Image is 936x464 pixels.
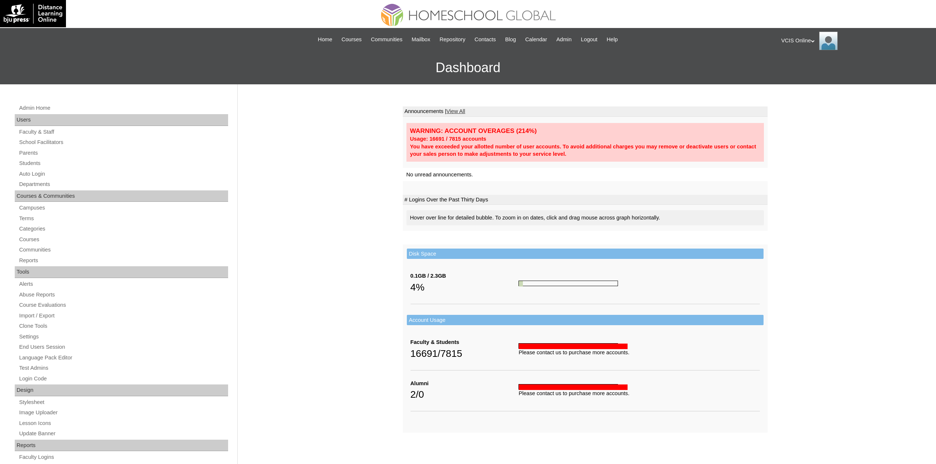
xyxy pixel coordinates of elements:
div: WARNING: ACCOUNT OVERAGES (214%) [410,127,760,135]
a: Test Admins [18,363,228,373]
a: Mailbox [408,35,434,44]
strong: Usage: 16691 / 7815 accounts [410,136,486,142]
a: Import / Export [18,311,228,320]
span: Mailbox [412,35,430,44]
a: School Facilitators [18,138,228,147]
a: View All [446,108,465,114]
a: Admin [553,35,576,44]
a: Parents [18,148,228,158]
span: Blog [505,35,516,44]
a: Clone Tools [18,321,228,331]
a: Categories [18,224,228,233]
td: Account Usage [407,315,764,326]
td: Disk Space [407,249,764,259]
a: Faculty & Staff [18,127,228,137]
div: VCIS Online [781,32,929,50]
a: Calendar [521,35,551,44]
span: Home [318,35,332,44]
div: You have exceeded your allotted number of user accounts. To avoid additional charges you may remo... [410,143,760,158]
a: Communities [18,245,228,254]
div: Alumni [411,380,519,387]
div: Please contact us to purchase more accounts. [518,390,759,397]
a: Faculty Logins [18,453,228,462]
span: Communities [371,35,402,44]
span: Logout [581,35,597,44]
a: Update Banner [18,429,228,438]
td: Announcements | [403,106,768,117]
a: Repository [436,35,469,44]
div: Tools [15,266,228,278]
a: Settings [18,332,228,341]
a: Stylesheet [18,398,228,407]
span: Courses [342,35,362,44]
a: Auto Login [18,169,228,179]
div: Design [15,384,228,396]
a: Logout [577,35,601,44]
a: Home [314,35,336,44]
a: Image Uploader [18,408,228,417]
a: Blog [502,35,520,44]
img: logo-white.png [4,4,62,24]
a: Lesson Icons [18,419,228,428]
a: Language Pack Editor [18,353,228,362]
div: Faculty & Students [411,338,519,346]
img: VCIS Online Admin [819,32,838,50]
div: 2/0 [411,387,519,402]
div: 16691/7815 [411,346,519,361]
div: Courses & Communities [15,190,228,202]
a: Courses [338,35,366,44]
span: Calendar [525,35,547,44]
span: Admin [556,35,572,44]
a: Departments [18,180,228,189]
div: Users [15,114,228,126]
a: Help [603,35,621,44]
a: Terms [18,214,228,223]
span: Repository [440,35,465,44]
span: Contacts [475,35,496,44]
a: Campuses [18,203,228,212]
div: 4% [411,280,519,295]
div: Please contact us to purchase more accounts. [518,349,759,356]
div: Hover over line for detailed bubble. To zoom in on dates, click and drag mouse across graph horiz... [406,210,764,225]
span: Help [607,35,618,44]
a: Students [18,159,228,168]
a: Abuse Reports [18,290,228,299]
div: 0.1GB / 2.3GB [411,272,519,280]
td: # Logins Over the Past Thirty Days [403,195,768,205]
a: Communities [367,35,406,44]
h3: Dashboard [4,51,932,84]
div: Reports [15,440,228,451]
a: Login Code [18,374,228,383]
td: No unread announcements. [403,168,768,182]
a: Course Evaluations [18,300,228,310]
a: Alerts [18,280,228,289]
a: Reports [18,256,228,265]
a: End Users Session [18,342,228,352]
a: Courses [18,235,228,244]
a: Admin Home [18,103,228,113]
a: Contacts [471,35,500,44]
